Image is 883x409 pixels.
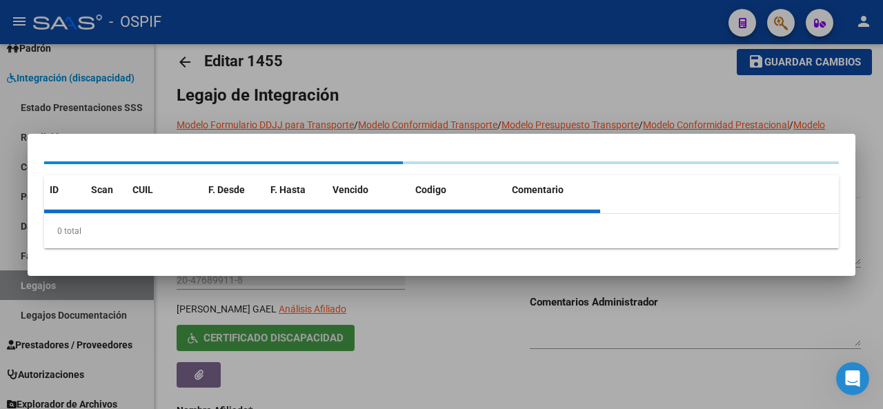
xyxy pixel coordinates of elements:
datatable-header-cell: F. Hasta [265,175,327,205]
span: ID [50,184,59,195]
span: F. Desde [208,184,245,195]
div: 0 total [44,214,839,248]
span: F. Hasta [270,184,306,195]
span: Comentario [512,184,564,195]
datatable-header-cell: Scan [86,175,127,205]
span: Codigo [415,184,446,195]
datatable-header-cell: Comentario [506,175,617,205]
iframe: Intercom live chat [836,362,869,395]
datatable-header-cell: Codigo [410,175,506,205]
datatable-header-cell: CUIL [127,175,203,205]
span: Scan [91,184,113,195]
datatable-header-cell: F. Desde [203,175,265,205]
span: CUIL [132,184,153,195]
datatable-header-cell: Vencido [327,175,410,205]
datatable-header-cell: ID [44,175,86,205]
span: Vencido [333,184,368,195]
